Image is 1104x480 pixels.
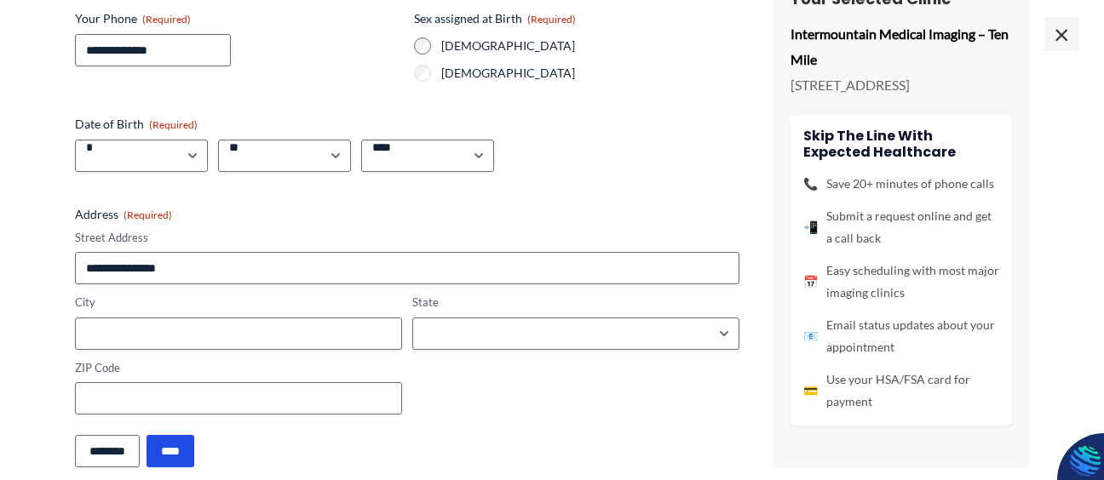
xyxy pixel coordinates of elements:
label: Your Phone [75,10,400,27]
label: City [75,294,402,311]
span: (Required) [149,118,198,131]
legend: Date of Birth [75,116,198,133]
span: (Required) [527,13,576,26]
label: Street Address [75,230,739,246]
p: Intermountain Medical Imaging – Ten Mile [791,21,1012,71]
span: × [1044,17,1078,51]
label: [DEMOGRAPHIC_DATA] [441,37,739,54]
label: State [412,294,739,311]
li: Save 20+ minutes of phone calls [803,172,999,194]
span: 📞 [803,172,818,194]
p: [STREET_ADDRESS] [791,71,1012,97]
li: Submit a request online and get a call back [803,204,999,249]
span: (Required) [124,209,172,221]
label: [DEMOGRAPHIC_DATA] [441,65,739,82]
legend: Sex assigned at Birth [414,10,576,27]
span: 📲 [803,215,818,237]
li: Email status updates about your appointment [803,313,999,357]
span: (Required) [142,13,191,26]
li: Use your HSA/FSA card for payment [803,368,999,412]
li: Easy scheduling with most major imaging clinics [803,259,999,303]
span: 📧 [803,324,818,346]
span: 💳 [803,379,818,401]
span: 📅 [803,270,818,292]
label: ZIP Code [75,360,402,376]
h4: Skip the line with Expected Healthcare [803,127,999,159]
legend: Address [75,206,172,223]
